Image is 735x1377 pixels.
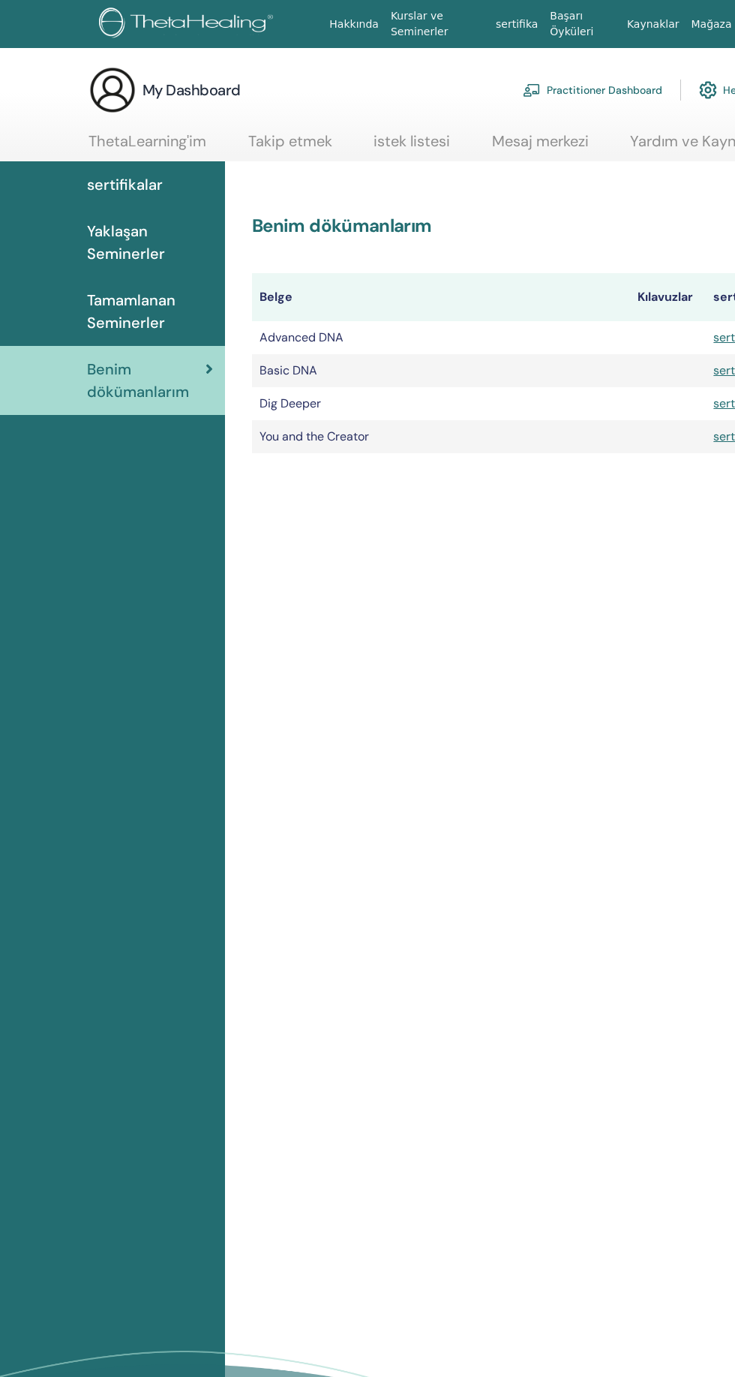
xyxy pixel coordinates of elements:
span: Tamamlanan Seminerler [87,289,213,334]
img: logo.png [99,8,278,41]
span: Benim dökümanlarım [87,358,205,403]
h3: My Dashboard [142,80,241,101]
img: chalkboard-teacher.svg [523,83,541,97]
a: sertifika [490,11,544,38]
td: Advanced DNA [252,321,630,354]
span: sertifikalar [87,173,163,196]
td: Basic DNA [252,354,630,387]
td: Dig Deeper [252,387,630,420]
a: ThetaLearning'im [88,132,206,161]
a: Kaynaklar [621,11,685,38]
a: Kurslar ve Seminerler [385,2,490,46]
th: Belge [252,273,630,321]
img: generic-user-icon.jpg [88,66,136,114]
a: Hakkında [323,11,385,38]
a: Başarı Öyküleri [544,2,621,46]
a: Mesaj merkezi [492,132,589,161]
img: cog.svg [699,77,717,103]
td: You and the Creator [252,420,630,453]
a: Takip etmek [248,132,332,161]
a: Practitioner Dashboard [523,74,662,107]
span: Yaklaşan Seminerler [87,220,213,265]
a: istek listesi [373,132,450,161]
th: Kılavuzlar [630,273,706,321]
